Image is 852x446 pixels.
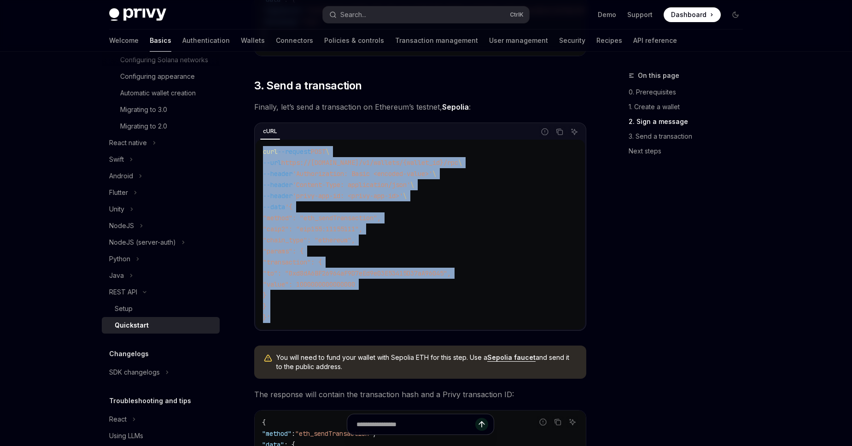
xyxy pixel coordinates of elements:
a: 3. Send a transaction [629,129,750,144]
span: --request [278,147,311,156]
span: The response will contain the transaction hash and a Privy transaction ID: [254,388,586,401]
button: Toggle Python section [102,251,220,267]
span: --url [263,158,281,167]
div: SDK changelogs [109,367,160,378]
input: Ask a question... [356,414,475,434]
a: Basics [150,29,171,52]
span: } [263,291,267,299]
span: \ [326,147,329,156]
button: Report incorrect code [539,126,551,138]
a: 1. Create a wallet [629,100,750,114]
a: Automatic wallet creation [102,85,220,101]
span: "chain_type": "ethereum", [263,236,355,244]
span: Finally, let’s send a transaction on Ethereum’s testnet, : [254,100,586,113]
span: --header [263,181,292,189]
a: Security [559,29,585,52]
a: Migrating to 3.0 [102,101,220,118]
a: Sepolia faucet [487,353,536,362]
span: 'privy-app-id: <privy-app-id>' [292,192,403,200]
a: Next steps [629,144,750,158]
span: Ctrl K [510,11,524,18]
button: Toggle Java section [102,267,220,284]
div: Setup [115,303,133,314]
button: Toggle React native section [102,135,220,151]
span: --header [263,192,292,200]
img: dark logo [109,8,166,21]
button: Send message [475,418,488,431]
a: Authentication [182,29,230,52]
button: Toggle React section [102,411,220,428]
span: \ [403,192,407,200]
a: Transaction management [395,29,478,52]
div: REST API [109,287,137,298]
div: React [109,414,127,425]
span: https://[DOMAIN_NAME]/v1/wallets/{wallet_id}/rpc [281,158,458,167]
button: Toggle Unity section [102,201,220,217]
div: Python [109,253,130,264]
a: Recipes [596,29,622,52]
div: NodeJS [109,220,134,231]
div: Quickstart [115,320,149,331]
a: Sepolia [442,102,469,112]
span: "caip2": "eip155:11155111", [263,225,362,233]
a: Wallets [241,29,265,52]
span: "value": 1000000000000000 [263,280,355,288]
div: Swift [109,154,124,165]
a: Connectors [276,29,313,52]
span: }' [263,313,270,322]
a: Configuring appearance [102,68,220,85]
a: Migrating to 2.0 [102,118,220,135]
a: 2. Sign a message [629,114,750,129]
span: 'Content-Type: application/json' [292,181,410,189]
span: --data [263,203,285,211]
span: 3. Send a transaction [254,78,362,93]
button: Toggle Android section [102,168,220,184]
a: Demo [598,10,616,19]
span: \ [432,170,436,178]
button: Toggle NodeJS section [102,217,220,234]
a: Policies & controls [324,29,384,52]
h5: Changelogs [109,348,149,359]
button: Toggle dark mode [728,7,743,22]
span: \ [410,181,414,189]
span: "transaction": { [263,258,322,266]
span: \ [458,158,462,167]
button: Toggle Swift section [102,151,220,168]
div: Migrating to 3.0 [120,104,167,115]
a: Support [627,10,653,19]
div: Automatic wallet creation [120,88,196,99]
div: Android [109,170,133,182]
a: Setup [102,300,220,317]
span: 'Authorization: Basic <encoded-value>' [292,170,432,178]
span: '{ [285,203,292,211]
span: You will need to fund your wallet with Sepolia ETH for this step. Use a and send it to the public... [276,353,577,371]
span: --header [263,170,292,178]
span: Dashboard [671,10,706,19]
div: Migrating to 2.0 [120,121,167,132]
div: Flutter [109,187,128,198]
div: Search... [340,9,366,20]
span: "method": "eth_sendTransaction", [263,214,381,222]
div: Configuring appearance [120,71,195,82]
a: API reference [633,29,677,52]
span: On this page [638,70,679,81]
a: Dashboard [664,7,721,22]
div: Using LLMs [109,430,143,441]
a: User management [489,29,548,52]
button: Copy the contents from the code block [554,126,566,138]
div: React native [109,137,147,148]
svg: Warning [263,354,273,363]
a: 0. Prerequisites [629,85,750,100]
h5: Troubleshooting and tips [109,395,191,406]
a: Welcome [109,29,139,52]
span: POST [311,147,326,156]
div: cURL [260,126,280,137]
span: "params": { [263,247,303,255]
div: Unity [109,204,124,215]
span: } [263,302,267,311]
div: Java [109,270,124,281]
span: curl [263,147,278,156]
button: Toggle Flutter section [102,184,220,201]
div: NodeJS (server-auth) [109,237,176,248]
button: Toggle REST API section [102,284,220,300]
